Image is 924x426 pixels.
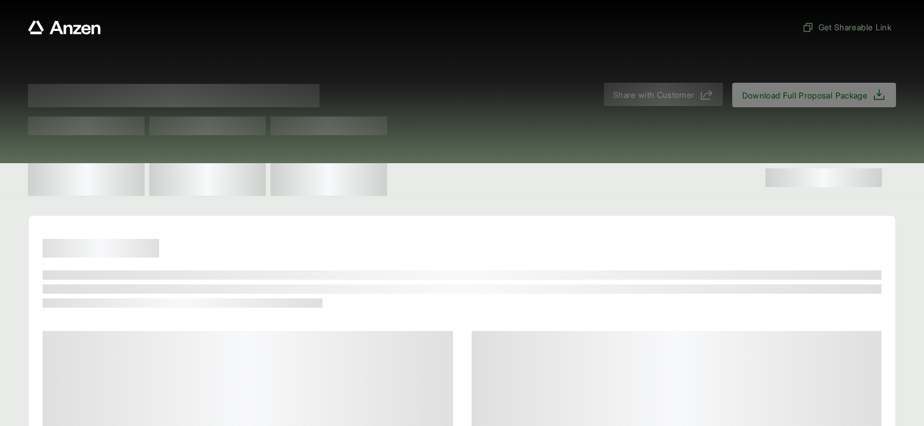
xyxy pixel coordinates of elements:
[28,84,319,107] span: Proposal for
[270,117,387,135] span: Test
[613,89,695,101] span: Share with Customer
[802,21,891,33] span: Get Shareable Link
[28,20,101,34] a: Anzen website
[149,117,266,135] span: Test
[28,117,145,135] span: Test
[797,16,896,38] button: Get Shareable Link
